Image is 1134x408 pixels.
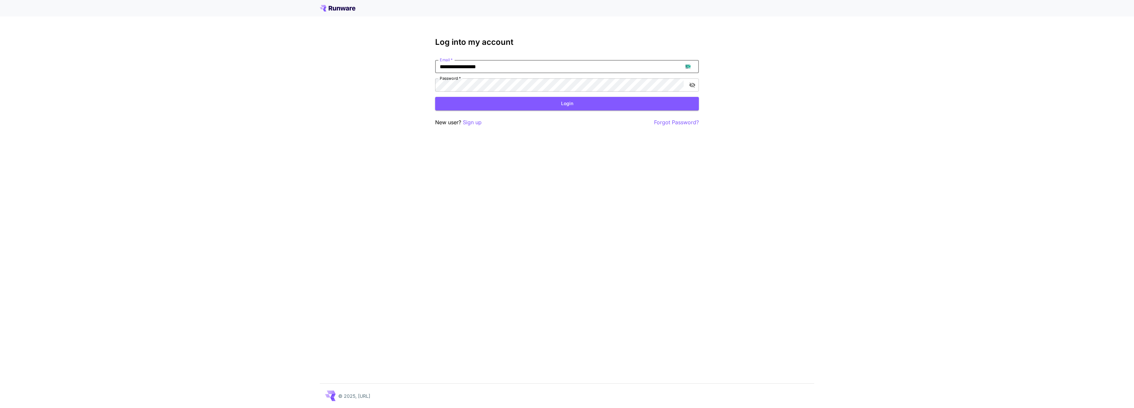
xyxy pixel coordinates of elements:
[463,118,482,127] button: Sign up
[440,75,461,81] label: Password
[435,38,699,47] h3: Log into my account
[686,79,698,91] button: toggle password visibility
[338,393,370,399] p: © 2025, [URL]
[440,57,453,63] label: Email
[654,118,699,127] button: Forgot Password?
[435,118,482,127] p: New user?
[435,97,699,110] button: Login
